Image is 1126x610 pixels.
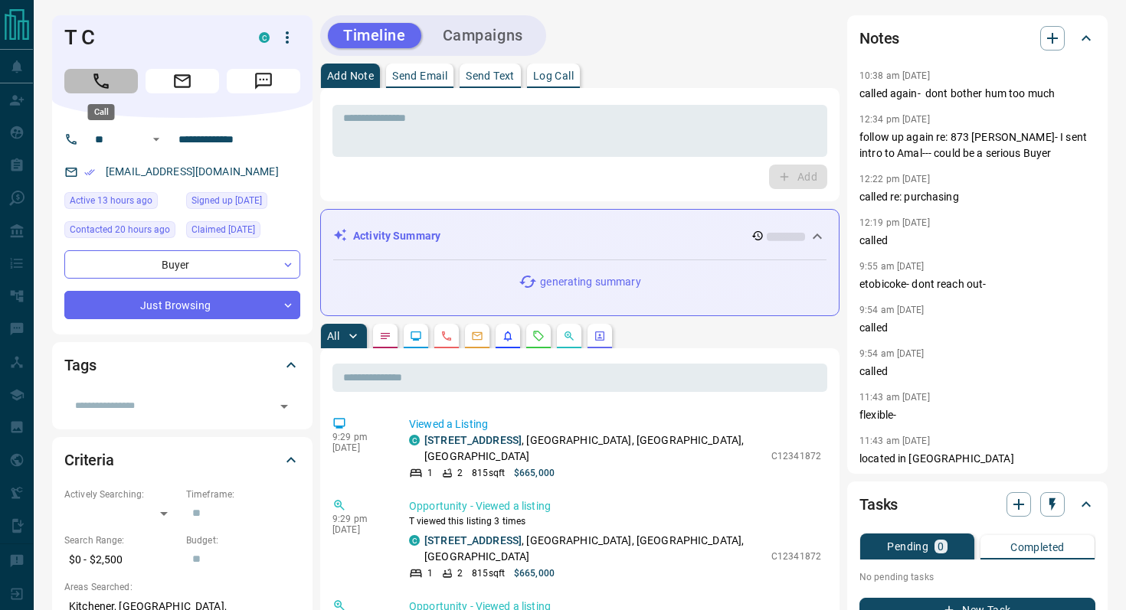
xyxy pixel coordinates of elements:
p: Timeframe: [186,488,300,501]
p: 9:55 am [DATE] [859,261,925,272]
a: [EMAIL_ADDRESS][DOMAIN_NAME] [106,165,279,178]
p: Add Note [327,70,374,81]
p: etobicoke- dont reach out- [859,276,1095,292]
a: [STREET_ADDRESS] [424,534,522,546]
p: No pending tasks [859,566,1095,589]
p: Areas Searched: [64,580,300,594]
span: Claimed [DATE] [191,222,255,237]
div: Tue Oct 14 2025 [64,221,178,243]
p: Budget: [186,533,300,547]
svg: Calls [440,330,453,342]
p: called [859,320,1095,336]
p: [DATE] [332,524,386,535]
span: Signed up [DATE] [191,193,262,208]
svg: Opportunities [563,330,575,342]
p: 9:29 pm [332,514,386,524]
p: Activity Summary [353,228,440,244]
p: 815 sqft [472,466,505,480]
h1: T C [64,25,236,50]
p: 11:43 am [DATE] [859,435,930,446]
p: called again- dont bother hum too much [859,86,1095,102]
p: 0 [938,541,944,552]
p: Completed [1010,542,1065,553]
div: Activity Summary [333,222,826,250]
p: called [859,233,1095,249]
p: $665,000 [514,566,555,580]
p: 9:54 am [DATE] [859,305,925,315]
p: 1 [427,566,433,580]
span: Call [64,69,138,93]
p: Log Call [533,70,574,81]
p: Viewed a Listing [409,416,821,432]
h2: Tags [64,353,96,377]
p: Send Email [392,70,447,81]
span: Message [227,69,300,93]
div: Just Browsing [64,291,300,319]
p: , [GEOGRAPHIC_DATA], [GEOGRAPHIC_DATA], [GEOGRAPHIC_DATA] [424,432,764,465]
p: 12:34 pm [DATE] [859,114,930,125]
div: condos.ca [409,535,420,546]
div: condos.ca [409,435,420,445]
a: [STREET_ADDRESS] [424,434,522,446]
p: 2 [457,566,463,580]
p: 2 [457,466,463,480]
svg: Agent Actions [594,330,606,342]
button: Open [147,130,165,148]
h2: Tasks [859,492,898,517]
div: Tags [64,347,300,383]
svg: Lead Browsing Activity [410,330,422,342]
svg: Notes [379,330,391,342]
p: 11:43 am [DATE] [859,392,930,403]
span: Email [146,69,219,93]
p: T viewed this listing 3 times [409,514,821,528]
button: Timeline [328,23,421,48]
p: 815 sqft [472,566,505,580]
div: Tasks [859,486,1095,523]
p: 9:54 am [DATE] [859,348,925,359]
p: $0 - $2,500 [64,547,178,572]
p: Actively Searching: [64,488,178,501]
span: Active 13 hours ago [70,193,152,208]
svg: Email Verified [84,167,95,178]
p: follow up again re: 873 [PERSON_NAME]- I sent intro to Amal--- could be a serious Buyer [859,129,1095,161]
p: 1 [427,466,433,480]
p: [DATE] [332,442,386,453]
p: Search Range: [64,533,178,547]
p: called re: purchasing [859,189,1095,205]
div: Notes [859,20,1095,57]
div: Wed Jan 01 2025 [186,192,300,214]
p: 10:38 am [DATE] [859,70,930,81]
div: Call [88,104,115,120]
p: 12:19 pm [DATE] [859,217,930,228]
h2: Criteria [64,448,114,472]
p: C12341872 [771,449,821,463]
button: Campaigns [427,23,538,48]
p: , [GEOGRAPHIC_DATA], [GEOGRAPHIC_DATA], [GEOGRAPHIC_DATA] [424,533,764,565]
p: All [327,331,339,341]
p: called [859,364,1095,380]
p: flexible- [859,407,1095,423]
div: condos.ca [259,32,270,43]
span: Contacted 20 hours ago [70,222,170,237]
div: Thu Jan 02 2025 [186,221,300,243]
p: 9:29 pm [332,432,386,442]
p: C12341872 [771,550,821,563]
p: located in [GEOGRAPHIC_DATA] [859,451,1095,467]
p: generating summary [540,274,640,290]
p: Pending [887,541,928,552]
p: Opportunity - Viewed a listing [409,498,821,514]
button: Open [273,396,295,417]
svg: Listing Alerts [502,330,514,342]
svg: Emails [471,330,483,342]
p: Send Text [466,70,515,81]
div: Criteria [64,442,300,478]
p: 12:22 pm [DATE] [859,174,930,184]
svg: Requests [532,330,545,342]
p: $665,000 [514,466,555,480]
div: Tue Oct 14 2025 [64,192,178,214]
div: Buyer [64,250,300,279]
h2: Notes [859,26,899,51]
